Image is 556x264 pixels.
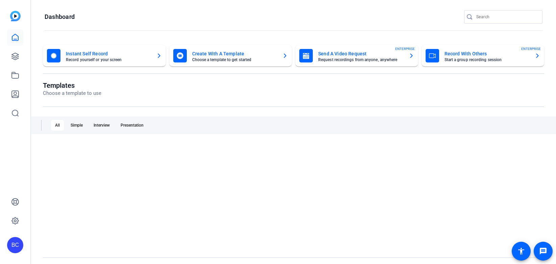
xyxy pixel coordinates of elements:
h1: Templates [43,81,101,89]
button: Create With A TemplateChoose a template to get started [169,45,292,67]
div: Simple [67,120,87,131]
div: Interview [90,120,114,131]
div: All [51,120,64,131]
mat-icon: message [539,247,547,255]
mat-card-subtitle: Request recordings from anyone, anywhere [318,58,403,62]
div: Presentation [117,120,148,131]
img: blue-gradient.svg [10,11,21,21]
mat-card-title: Create With A Template [192,50,277,58]
span: ENTERPRISE [521,46,541,51]
mat-card-title: Send A Video Request [318,50,403,58]
input: Search [476,13,537,21]
mat-card-subtitle: Choose a template to get started [192,58,277,62]
mat-icon: accessibility [517,247,525,255]
button: Record With OthersStart a group recording sessionENTERPRISE [422,45,545,67]
mat-card-title: Record With Others [445,50,530,58]
span: ENTERPRISE [395,46,415,51]
h1: Dashboard [45,13,75,21]
mat-card-subtitle: Start a group recording session [445,58,530,62]
mat-card-subtitle: Record yourself or your screen [66,58,151,62]
div: BC [7,237,23,253]
mat-card-title: Instant Self Record [66,50,151,58]
p: Choose a template to use [43,89,101,97]
button: Send A Video RequestRequest recordings from anyone, anywhereENTERPRISE [295,45,418,67]
button: Instant Self RecordRecord yourself or your screen [43,45,166,67]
